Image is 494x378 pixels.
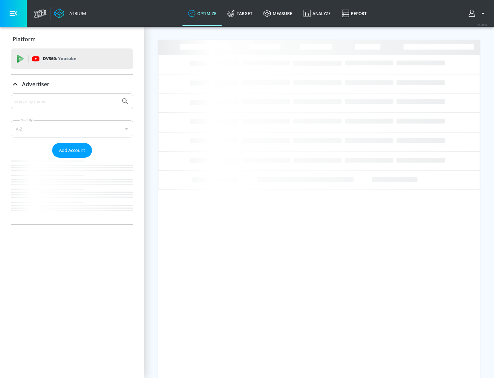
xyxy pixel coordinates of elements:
div: A-Z [11,120,133,137]
button: Add Account [52,143,92,158]
div: DV360: Youtube [11,48,133,69]
div: Advertiser [11,75,133,94]
a: Analyze [298,1,336,26]
div: Advertiser [11,93,133,224]
span: Add Account [59,146,85,154]
a: measure [258,1,298,26]
span: v 4.28.0 [478,23,487,26]
label: Sort By [20,118,34,122]
p: Advertiser [22,80,49,88]
a: optimize [183,1,222,26]
input: Search by name [14,97,118,106]
nav: list of Advertiser [11,158,133,224]
a: Atrium [54,8,86,19]
p: DV360: [43,55,76,63]
a: Target [222,1,258,26]
p: Platform [13,35,36,43]
a: Report [336,1,372,26]
p: Youtube [58,55,76,62]
div: Platform [11,30,133,49]
div: Atrium [67,10,86,16]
